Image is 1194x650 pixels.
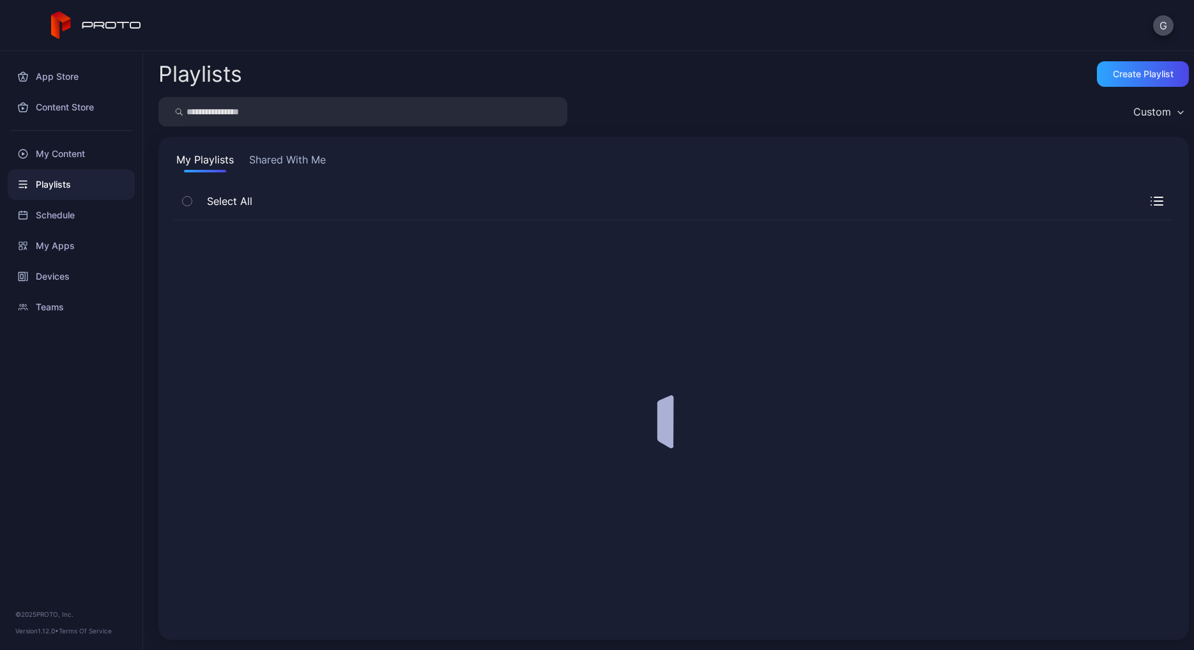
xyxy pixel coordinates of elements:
div: Custom [1133,105,1171,118]
span: Version 1.12.0 • [15,627,59,635]
button: My Playlists [174,152,236,172]
div: © 2025 PROTO, Inc. [15,609,127,619]
a: Teams [8,292,135,322]
h2: Playlists [158,63,242,86]
button: G [1153,15,1174,36]
button: Custom [1127,97,1189,126]
a: My Apps [8,231,135,261]
a: Schedule [8,200,135,231]
a: App Store [8,61,135,92]
a: My Content [8,139,135,169]
a: Content Store [8,92,135,123]
a: Terms Of Service [59,627,112,635]
button: Shared With Me [247,152,328,172]
a: Devices [8,261,135,292]
button: Create Playlist [1097,61,1189,87]
div: Create Playlist [1113,69,1174,79]
span: Select All [201,193,252,209]
a: Playlists [8,169,135,200]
